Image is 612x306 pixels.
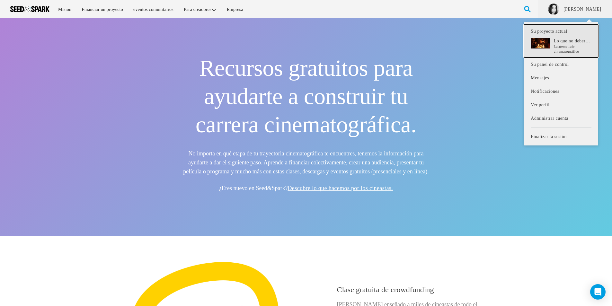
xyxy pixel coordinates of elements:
font: No importa en qué etapa de tu trayectoria cinematográfica te encuentres, tenemos la información p... [183,150,429,175]
a: Ver perfil [524,98,598,111]
font: Recursos gratuitos para ayudarte a construir tu carrera cinematográfica. [196,55,416,137]
a: Mensajes [524,71,598,84]
img: Semilla y chispa [10,6,49,12]
a: Empresa [222,3,248,16]
font: Empresa [227,7,243,12]
font: Su panel de control [531,62,569,66]
font: ¿Eres nuevo en Seed&Spark? [219,185,288,191]
img: 289251180c625520.png [531,38,550,49]
a: Misión [54,3,76,16]
a: Descubre lo que hacemos por los cineastas. [288,185,393,191]
font: Para creadores [184,7,211,12]
font: Lo que no debería ser [554,39,596,43]
div: Open Intercom Messenger [590,284,606,300]
a: Para creadores [179,3,221,16]
font: Administrar cuenta [531,116,568,121]
font: Notificaciones [531,89,559,94]
font: Mensajes [531,75,549,80]
a: eventos comunitarios [129,3,178,16]
font: Misión [58,7,71,12]
a: Su panel de control [524,57,598,71]
font: Clase gratuita de crowdfunding [337,285,434,294]
font: Su proyecto actual [531,29,567,34]
a: Notificaciones [524,84,598,98]
font: Financiar un proyecto [82,7,123,12]
a: Su proyecto actual Lo que no debería ser Largometraje cinematográfico [524,24,598,57]
font: eventos comunitarios [133,7,173,12]
font: Ver perfil [531,102,549,107]
font: [PERSON_NAME] [563,7,601,12]
a: [PERSON_NAME] [563,5,602,12]
font: Largometraje cinematográfico [554,44,579,53]
a: Financiar un proyecto [77,3,128,16]
font: Finalizar la sesión [531,134,566,139]
a: Finalizar la sesión [524,130,598,143]
a: Administrar cuenta [524,111,598,125]
img: f53dd35a1fda60a8.jpg [548,4,559,15]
